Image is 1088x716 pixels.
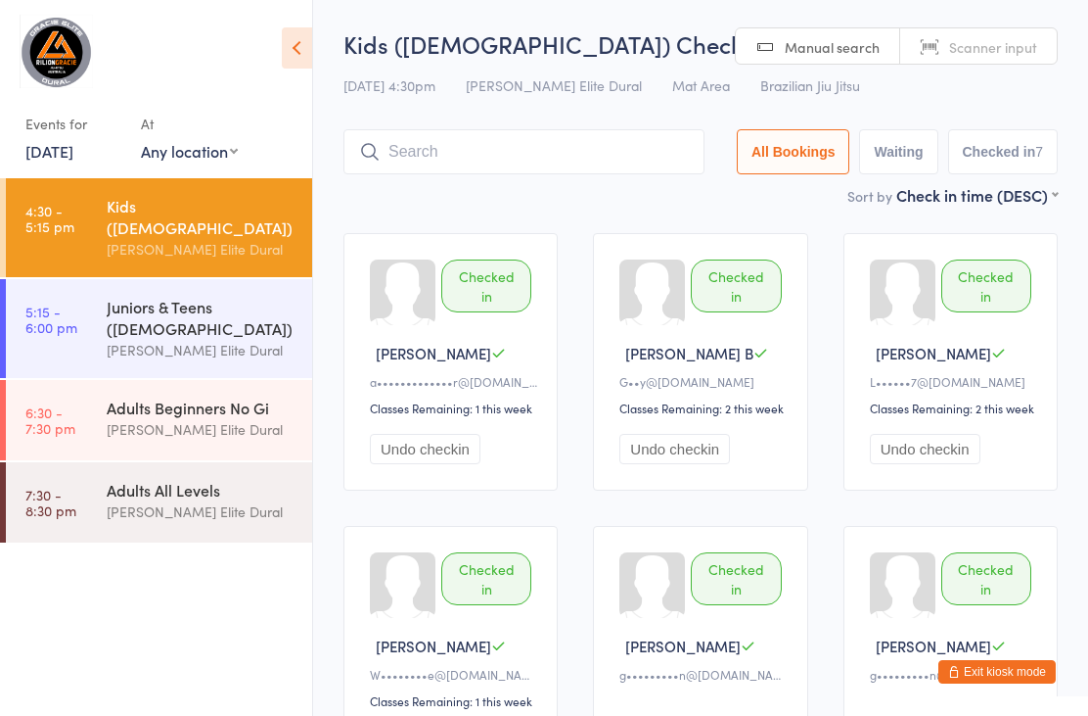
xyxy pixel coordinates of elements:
[896,184,1058,206] div: Check in time (DESC)
[859,129,937,174] button: Waiting
[370,373,537,390] div: a•••••••••••••r@[DOMAIN_NAME]
[785,37,880,57] span: Manual search
[949,37,1037,57] span: Scanner input
[25,203,74,234] time: 4:30 - 5:15 pm
[691,552,781,605] div: Checked in
[6,462,312,543] a: 7:30 -8:30 pmAdults All Levels[PERSON_NAME] Elite Dural
[107,296,295,339] div: Juniors & Teens ([DEMOGRAPHIC_DATA])
[619,666,787,683] div: g•••••••••n@[DOMAIN_NAME]
[370,692,537,709] div: Classes Remaining: 1 this week
[370,400,537,416] div: Classes Remaining: 1 this week
[938,660,1056,684] button: Exit kiosk mode
[107,195,295,238] div: Kids ([DEMOGRAPHIC_DATA])
[737,129,850,174] button: All Bookings
[6,380,312,460] a: 6:30 -7:30 pmAdults Beginners No Gi[PERSON_NAME] Elite Dural
[107,418,295,441] div: [PERSON_NAME] Elite Dural
[370,666,537,683] div: W••••••••e@[DOMAIN_NAME]
[870,666,1037,683] div: g•••••••••n@[DOMAIN_NAME]
[343,75,435,95] span: [DATE] 4:30pm
[619,434,730,464] button: Undo checkin
[619,373,787,390] div: G••y@[DOMAIN_NAME]
[672,75,730,95] span: Mat Area
[107,501,295,523] div: [PERSON_NAME] Elite Dural
[948,129,1059,174] button: Checked in7
[466,75,642,95] span: [PERSON_NAME] Elite Dural
[107,238,295,261] div: [PERSON_NAME] Elite Dural
[876,636,991,656] span: [PERSON_NAME]
[691,260,781,312] div: Checked in
[625,636,741,656] span: [PERSON_NAME]
[25,304,77,335] time: 5:15 - 6:00 pm
[107,397,295,418] div: Adults Beginners No Gi
[141,140,238,162] div: Any location
[619,400,787,416] div: Classes Remaining: 2 this week
[343,129,704,174] input: Search
[20,15,93,88] img: Gracie Elite Jiu Jitsu Dural
[25,405,75,436] time: 6:30 - 7:30 pm
[870,373,1037,390] div: L••••••7@[DOMAIN_NAME]
[6,178,312,277] a: 4:30 -5:15 pmKids ([DEMOGRAPHIC_DATA])[PERSON_NAME] Elite Dural
[760,75,860,95] span: Brazilian Jiu Jitsu
[141,108,238,140] div: At
[441,260,531,312] div: Checked in
[376,343,491,363] span: [PERSON_NAME]
[343,27,1058,60] h2: Kids ([DEMOGRAPHIC_DATA]) Check-in
[107,479,295,501] div: Adults All Levels
[6,279,312,378] a: 5:15 -6:00 pmJuniors & Teens ([DEMOGRAPHIC_DATA])[PERSON_NAME] Elite Dural
[876,343,991,363] span: [PERSON_NAME]
[941,260,1031,312] div: Checked in
[870,434,980,464] button: Undo checkin
[25,487,76,518] time: 7:30 - 8:30 pm
[847,186,892,206] label: Sort by
[376,636,491,656] span: [PERSON_NAME]
[107,339,295,361] div: [PERSON_NAME] Elite Dural
[625,343,753,363] span: [PERSON_NAME] B
[370,434,480,464] button: Undo checkin
[441,552,531,605] div: Checked in
[1035,144,1043,160] div: 7
[25,108,121,140] div: Events for
[25,140,73,162] a: [DATE]
[870,400,1037,416] div: Classes Remaining: 2 this week
[941,552,1031,605] div: Checked in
